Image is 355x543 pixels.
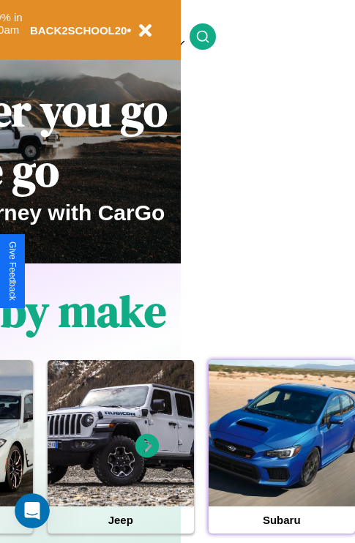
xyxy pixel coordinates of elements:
div: Give Feedback [7,241,18,301]
b: BACK2SCHOOL20 [30,24,127,37]
h4: Subaru [209,506,355,533]
iframe: Intercom live chat [15,493,50,528]
h4: Jeep [48,506,194,533]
